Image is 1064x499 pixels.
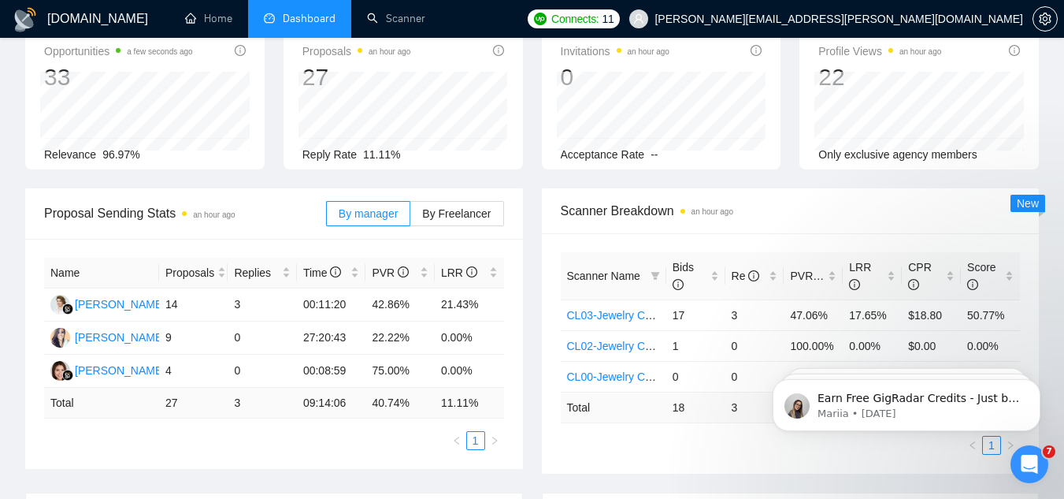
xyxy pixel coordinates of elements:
td: 75.00% [365,355,435,388]
td: 4 [159,355,228,388]
div: [PERSON_NAME] [75,296,165,313]
time: an hour ago [691,207,733,216]
span: user [633,13,644,24]
span: Invitations [561,42,669,61]
td: 3 [228,289,297,322]
span: Proposals [165,264,214,281]
td: Total [44,388,159,419]
span: right [490,436,499,445]
td: 00:08:59 [297,355,366,388]
span: Reply Rate [302,148,357,161]
span: setting [1033,13,1057,25]
td: 42.86% [365,289,435,322]
span: Earn Free GigRadar Credits - Just by Sharing Your Story! 💬 Want more credits for sending proposal... [69,46,272,434]
a: MS[PERSON_NAME] [50,330,165,343]
span: Relevance [44,148,96,161]
td: 18 [666,392,725,423]
td: 21.43% [435,289,504,322]
span: info-circle [673,279,684,290]
p: Message from Mariia, sent 6w ago [69,61,272,75]
td: 22.22% [365,322,435,355]
span: Replies [234,264,279,281]
img: upwork-logo.png [534,13,547,25]
span: -- [651,148,658,161]
td: 14 [159,289,228,322]
a: CL03-Jewelry CAD-2408 [567,309,689,322]
span: info-circle [967,279,978,290]
span: info-circle [748,270,759,281]
span: 96.97% [102,148,139,161]
td: 0.00% [843,330,902,361]
span: filter [651,271,660,281]
span: By Freelancer [422,207,491,220]
span: 11 [602,10,614,28]
button: setting [1032,6,1058,32]
span: info-circle [398,266,409,277]
span: Proposal Sending Stats [44,203,326,223]
img: gigradar-bm.png [62,370,73,381]
time: an hour ago [369,47,410,56]
span: Acceptance Rate [561,148,645,161]
a: setting [1032,13,1058,25]
div: [PERSON_NAME] [75,329,165,346]
td: 27:20:43 [297,322,366,355]
span: dashboard [264,13,275,24]
span: Profile Views [818,42,941,61]
div: 33 [44,62,193,92]
td: Total [561,392,666,423]
a: 1 [467,432,484,449]
th: Proposals [159,258,228,289]
span: Only exclusive agency members [818,148,977,161]
td: 0.00% [435,322,504,355]
td: 100.00% [784,330,843,361]
time: a few seconds ago [127,47,192,56]
img: gigradar-bm.png [62,303,73,315]
td: 0 [725,361,784,392]
span: info-circle [466,266,477,277]
td: $18.80 [902,300,961,330]
time: an hour ago [628,47,669,56]
td: 3 [725,392,784,423]
td: 0 [725,330,784,361]
td: 0 [228,322,297,355]
time: an hour ago [899,47,941,56]
span: info-circle [908,279,919,290]
span: Proposals [302,42,411,61]
span: filter [647,264,663,288]
span: Scanner Name [567,270,640,282]
span: 7 [1043,445,1055,458]
a: CL00-Jewelry CAD Modeling+ [567,371,715,383]
div: 22 [818,62,941,92]
a: LS[PERSON_NAME] [50,297,165,310]
a: KH[PERSON_NAME] Heart [50,363,195,376]
td: 0.00% [961,330,1020,361]
span: PVR [790,270,827,282]
div: [PERSON_NAME] Heart [75,362,195,379]
span: left [452,436,462,445]
span: PVR [372,266,409,279]
span: Dashboard [283,12,336,25]
time: an hour ago [193,210,235,219]
span: Score [967,261,996,291]
td: 9 [159,322,228,355]
div: 27 [302,62,411,92]
td: 1 [666,330,725,361]
span: Connects: [551,10,599,28]
td: 50.77% [961,300,1020,330]
li: Previous Page [447,431,466,450]
span: LRR [441,266,477,279]
button: left [447,431,466,450]
a: searchScanner [367,12,425,25]
span: By manager [339,207,398,220]
span: info-circle [493,45,504,56]
li: 1 [466,431,485,450]
span: info-circle [330,266,341,277]
img: LS [50,295,70,315]
button: right [485,431,504,450]
li: Next Page [485,431,504,450]
span: info-circle [235,45,246,56]
span: info-circle [1009,45,1020,56]
span: CPR [908,261,932,291]
iframe: Intercom notifications message [749,346,1064,456]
